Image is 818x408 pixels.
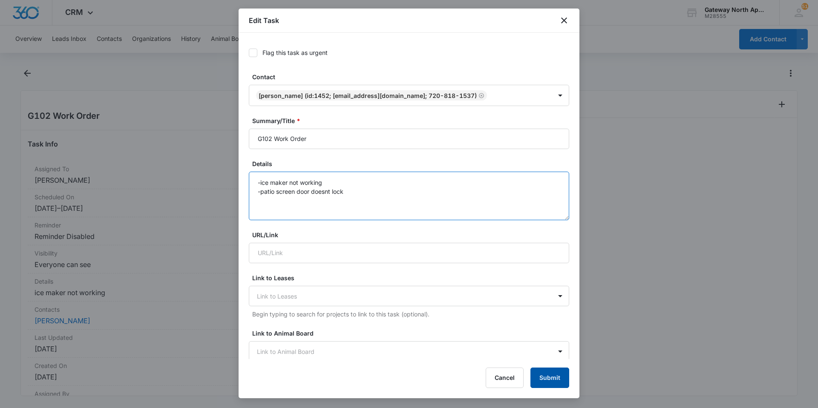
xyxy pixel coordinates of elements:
[249,129,569,149] input: Summary/Title
[252,116,573,125] label: Summary/Title
[262,48,328,57] div: Flag this task as urgent
[477,92,484,98] div: Remove Brenda Munro (ID:1452; brendagmunro@gmail.com; 720-818-1537)
[252,310,569,319] p: Begin typing to search for projects to link to this task (optional).
[249,15,279,26] h1: Edit Task
[249,243,569,263] input: URL/Link
[530,368,569,388] button: Submit
[559,15,569,26] button: close
[486,368,524,388] button: Cancel
[252,230,573,239] label: URL/Link
[252,273,573,282] label: Link to Leases
[252,329,573,338] label: Link to Animal Board
[259,92,477,99] div: [PERSON_NAME] (ID:1452; [EMAIL_ADDRESS][DOMAIN_NAME]; 720-818-1537)
[252,72,573,81] label: Contact
[249,172,569,220] textarea: -ice maker not working -patio screen door doesnt lock
[252,159,573,168] label: Details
